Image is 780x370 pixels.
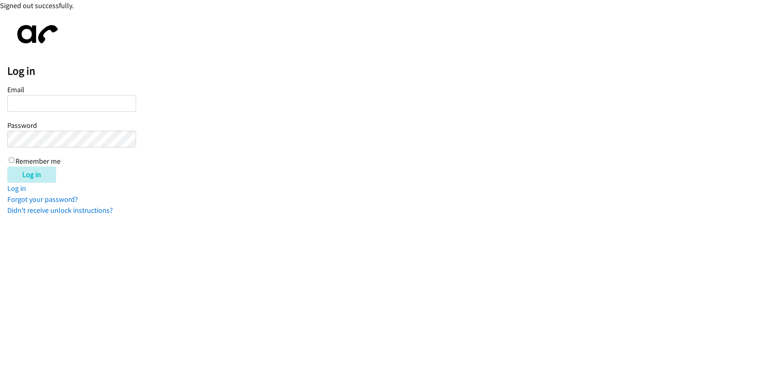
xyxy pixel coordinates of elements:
h2: Log in [7,64,780,78]
input: Log in [7,167,56,183]
label: Password [7,121,37,130]
label: Remember me [15,156,61,166]
a: Forgot your password? [7,195,78,204]
img: aphone-8a226864a2ddd6a5e75d1ebefc011f4aa8f32683c2d82f3fb0802fe031f96514.svg [7,18,64,50]
a: Log in [7,184,26,193]
a: Didn't receive unlock instructions? [7,206,113,215]
label: Email [7,85,24,94]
